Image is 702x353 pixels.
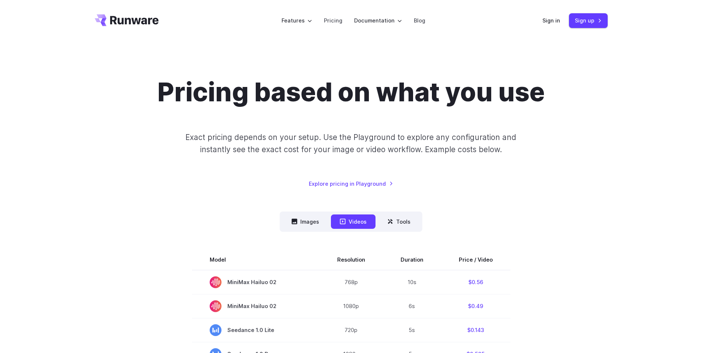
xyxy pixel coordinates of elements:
p: Exact pricing depends on your setup. Use the Playground to explore any configuration and instantl... [171,131,530,156]
th: Price / Video [441,249,510,270]
th: Duration [383,249,441,270]
a: Sign in [542,16,560,25]
td: $0.49 [441,294,510,318]
span: MiniMax Hailuo 02 [210,276,302,288]
td: 10s [383,270,441,294]
button: Tools [378,214,419,229]
th: Model [192,249,319,270]
span: MiniMax Hailuo 02 [210,300,302,312]
td: $0.56 [441,270,510,294]
a: Explore pricing in Playground [309,179,393,188]
td: 720p [319,318,383,342]
th: Resolution [319,249,383,270]
a: Sign up [569,13,608,28]
a: Blog [414,16,425,25]
td: 6s [383,294,441,318]
td: $0.143 [441,318,510,342]
td: 768p [319,270,383,294]
a: Pricing [324,16,342,25]
a: Go to / [95,14,159,26]
label: Documentation [354,16,402,25]
label: Features [282,16,312,25]
span: Seedance 1.0 Lite [210,324,302,336]
td: 1080p [319,294,383,318]
td: 5s [383,318,441,342]
h1: Pricing based on what you use [157,77,545,108]
button: Videos [331,214,376,229]
button: Images [283,214,328,229]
